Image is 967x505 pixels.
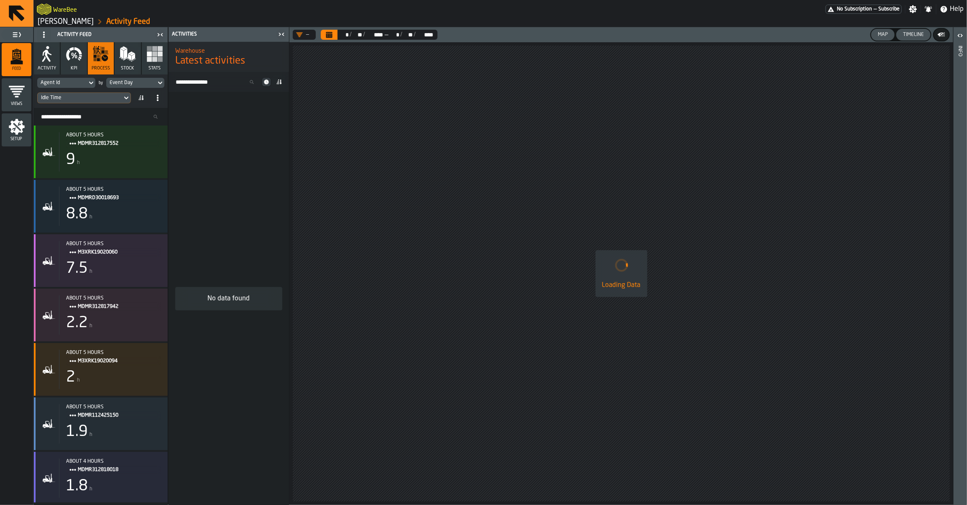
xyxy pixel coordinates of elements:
[837,6,872,12] span: No Subscription
[34,126,168,178] div: stat-
[34,452,168,505] div: stat-
[66,404,161,410] div: about 5 hours
[875,32,891,38] div: Map
[38,66,56,71] span: Activity
[826,5,902,14] a: link-to-/wh/i/1653e8cc-126b-480f-9c47-e01e76aa4a88/pricing/
[34,289,168,341] div: stat-
[66,350,161,366] div: Title
[77,377,80,383] span: h
[182,294,276,304] div: No data found
[66,350,161,356] div: about 5 hours
[66,187,161,192] div: about 5 hours
[66,132,161,138] div: about 5 hours
[53,5,77,13] h2: Sub Title
[957,44,963,503] div: Info
[66,295,161,301] div: about 5 hours
[602,280,641,290] div: Loading Data
[936,4,967,14] label: button-toggle-Help
[90,269,92,274] span: h
[414,31,416,38] div: /
[871,29,895,41] button: button-Map
[363,31,365,38] div: /
[400,31,402,38] div: /
[66,295,161,311] div: Title
[66,459,161,474] div: Title
[169,42,289,72] div: title-Latest activities
[78,193,154,203] span: MDMRD30018693
[921,5,936,13] label: button-toggle-Notifications
[66,404,161,420] div: Title
[66,132,161,148] div: Title
[276,29,287,39] label: button-toggle-Close me
[402,31,414,38] div: Select date range
[66,241,161,257] div: Title
[321,30,338,40] button: Select date range
[66,315,88,331] div: 2.2
[900,32,927,38] div: Timeline
[90,432,92,438] span: h
[321,30,437,40] div: Select date range
[2,29,31,41] label: button-toggle-Toggle Full Menu
[352,31,363,38] div: Select date range
[175,54,245,68] span: Latest activities
[77,160,80,166] span: h
[2,137,31,141] span: Setup
[906,5,921,13] label: button-toggle-Settings
[950,4,964,14] span: Help
[66,404,161,410] div: Start: 8/12/2025, 4:09:50 AM - End: 8/12/2025, 8:22:39 AM
[66,187,161,192] div: Start: 8/12/2025, 4:05:51 AM - End: 8/12/2025, 8:26:56 AM
[37,92,131,103] div: DropdownMenuValue-idleTimeMs
[66,260,88,277] div: 7.5
[66,206,88,223] div: 8.8
[38,17,94,26] a: link-to-/wh/i/1653e8cc-126b-480f-9c47-e01e76aa4a88/simulations
[34,234,168,287] div: stat-
[954,29,966,44] label: button-toggle-Open
[66,132,161,138] div: Start: 8/12/2025, 4:12:24 AM - End: 8/12/2025, 8:23:53 AM
[66,187,161,203] div: Title
[66,459,161,464] div: about 4 hours
[66,350,161,356] div: Start: 8/12/2025, 4:05:25 AM - End: 8/12/2025, 8:24:37 AM
[121,66,134,71] span: Stock
[37,17,500,27] nav: Breadcrumb
[106,78,164,88] div: DropdownMenuValue-eventDay
[34,397,168,450] div: stat-
[2,67,31,71] span: Feed
[99,81,103,85] div: by
[874,6,877,12] span: —
[384,31,389,38] span: —
[66,241,161,247] div: about 5 hours
[389,31,400,38] div: Select date range
[78,248,154,257] span: M3XRK19020060
[71,66,77,71] span: KPI
[66,423,88,440] div: 1.9
[34,180,168,233] div: stat-
[36,28,154,41] div: Activity Feed
[296,31,309,38] div: DropdownMenuValue-
[416,31,434,38] div: Select date range
[78,465,154,474] span: MDMR312818018
[34,343,168,396] div: stat-
[37,78,95,88] div: DropdownMenuValue-agentId
[78,139,154,148] span: MDMR312817552
[66,151,75,168] div: 9
[954,27,967,505] header: Info
[90,214,92,220] span: h
[66,478,88,495] div: 1.8
[148,66,161,71] span: Stats
[110,80,153,86] div: DropdownMenuValue-eventDay
[66,459,161,464] div: Start: 8/12/2025, 4:29:46 AM - End: 8/12/2025, 8:26:53 AM
[37,2,51,17] a: logo-header
[169,27,289,42] header: Activities
[2,102,31,106] span: Views
[896,29,931,41] button: button-Timeline
[175,46,282,54] h2: Sub Title
[2,113,31,147] li: menu Setup
[78,356,154,366] span: M3XRK19020094
[41,80,84,86] div: DropdownMenuValue-agentId
[154,30,166,40] label: button-toggle-Close me
[293,30,316,40] div: DropdownMenuValue-
[934,29,949,41] button: button-
[41,95,119,101] div: DropdownMenuValue-idleTimeMs
[90,486,92,492] span: h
